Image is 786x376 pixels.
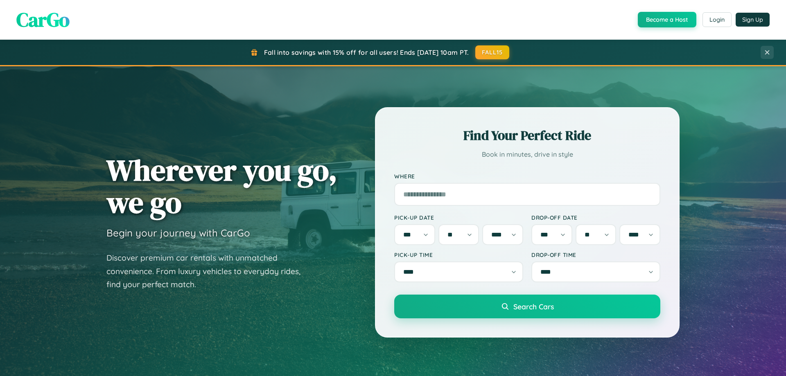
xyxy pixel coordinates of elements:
h1: Wherever you go, we go [106,154,337,218]
span: CarGo [16,6,70,33]
button: Login [702,12,732,27]
p: Discover premium car rentals with unmatched convenience. From luxury vehicles to everyday rides, ... [106,251,311,291]
span: Fall into savings with 15% off for all users! Ends [DATE] 10am PT. [264,48,469,56]
button: FALL15 [475,45,510,59]
h3: Begin your journey with CarGo [106,227,250,239]
label: Drop-off Date [531,214,660,221]
label: Where [394,173,660,180]
span: Search Cars [513,302,554,311]
label: Pick-up Time [394,251,523,258]
button: Become a Host [638,12,696,27]
button: Sign Up [736,13,770,27]
p: Book in minutes, drive in style [394,149,660,160]
h2: Find Your Perfect Ride [394,126,660,144]
label: Drop-off Time [531,251,660,258]
button: Search Cars [394,295,660,318]
label: Pick-up Date [394,214,523,221]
